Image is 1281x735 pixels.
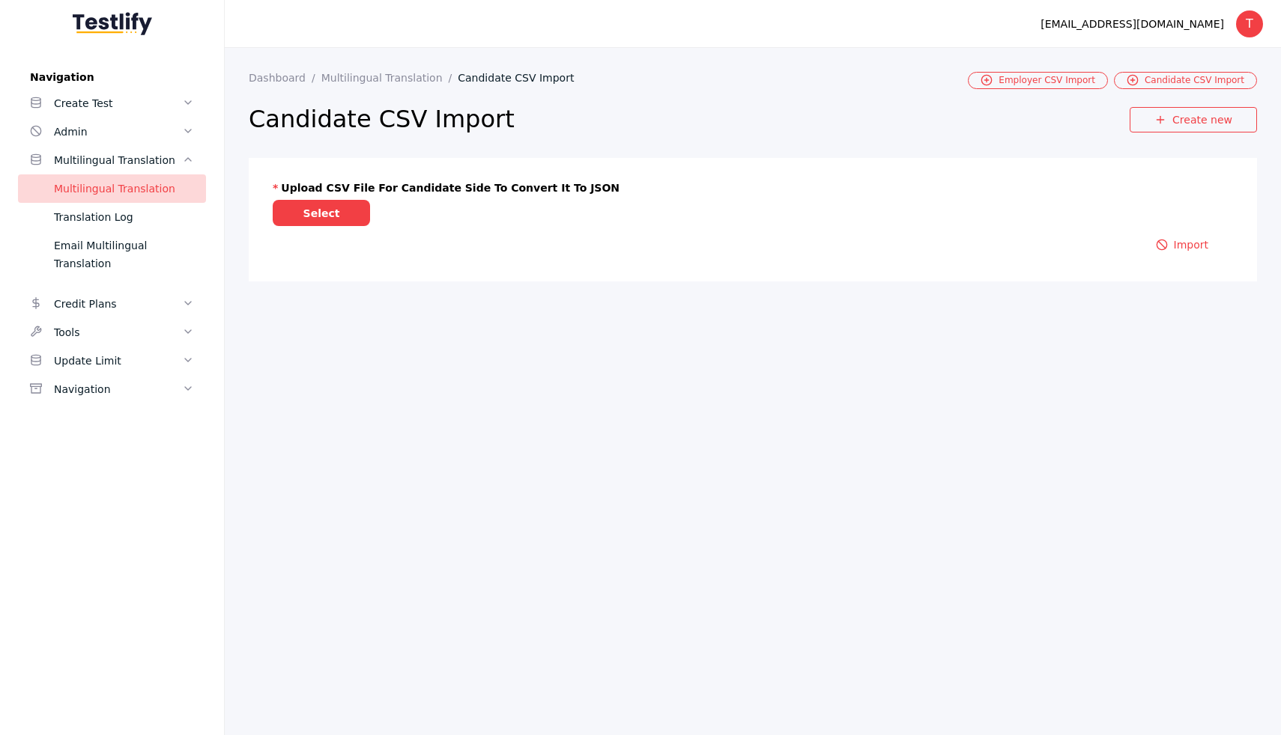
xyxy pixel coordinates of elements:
div: T [1236,10,1263,37]
a: Translation Log [18,203,206,231]
button: Import [1131,232,1233,257]
div: Translation Log [54,208,194,226]
div: Multilingual Translation [54,180,194,198]
a: Email Multilingual Translation [18,231,206,278]
div: Multilingual Translation [54,151,182,169]
label: Navigation [18,71,206,83]
a: Multilingual Translation [321,72,458,84]
a: Create new [1130,107,1257,132]
div: Tools [54,323,182,341]
a: Candidate CSV Import [458,72,586,84]
img: Testlify - Backoffice [73,12,152,35]
a: Candidate CSV Import [1114,72,1257,89]
div: Email Multilingual Translation [54,237,194,272]
a: Employer CSV Import [968,72,1108,89]
div: Create Test [54,94,182,112]
a: Multilingual Translation [18,174,206,203]
div: Credit Plans [54,295,182,313]
div: Admin [54,123,182,141]
h2: Candidate CSV Import [249,104,1130,134]
div: [EMAIL_ADDRESS][DOMAIN_NAME] [1041,15,1224,33]
a: Dashboard [249,72,321,84]
label: Upload CSV file for Candidate side to convert it to JSON [273,182,1233,194]
label: Select [273,200,370,226]
div: Navigation [54,380,182,398]
div: Update Limit [54,352,182,370]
